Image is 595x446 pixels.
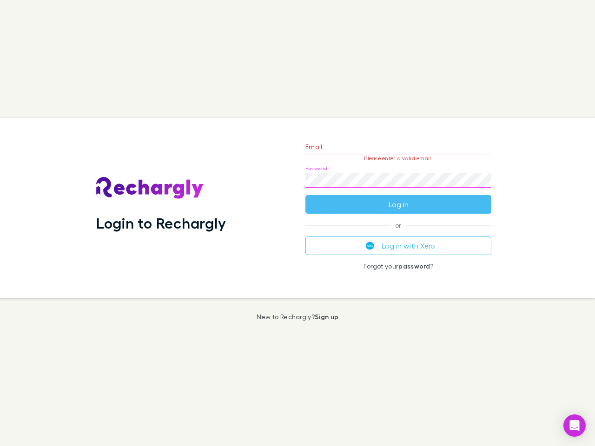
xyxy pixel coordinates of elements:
[305,155,491,162] p: Please enter a valid email.
[257,313,339,321] p: New to Rechargly?
[305,262,491,270] p: Forgot your ?
[305,195,491,214] button: Log in
[366,242,374,250] img: Xero's logo
[315,313,338,321] a: Sign up
[96,214,226,232] h1: Login to Rechargly
[305,236,491,255] button: Log in with Xero
[96,177,204,199] img: Rechargly's Logo
[305,165,327,172] label: Password
[563,414,586,437] div: Open Intercom Messenger
[398,262,430,270] a: password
